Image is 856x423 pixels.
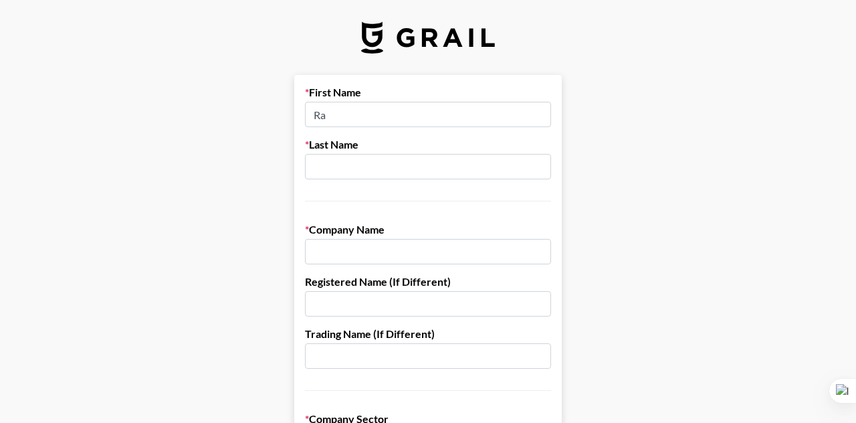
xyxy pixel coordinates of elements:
[305,138,551,151] label: Last Name
[305,86,551,99] label: First Name
[305,275,551,288] label: Registered Name (If Different)
[305,327,551,341] label: Trading Name (If Different)
[305,223,551,236] label: Company Name
[361,21,495,54] img: Grail Talent Logo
